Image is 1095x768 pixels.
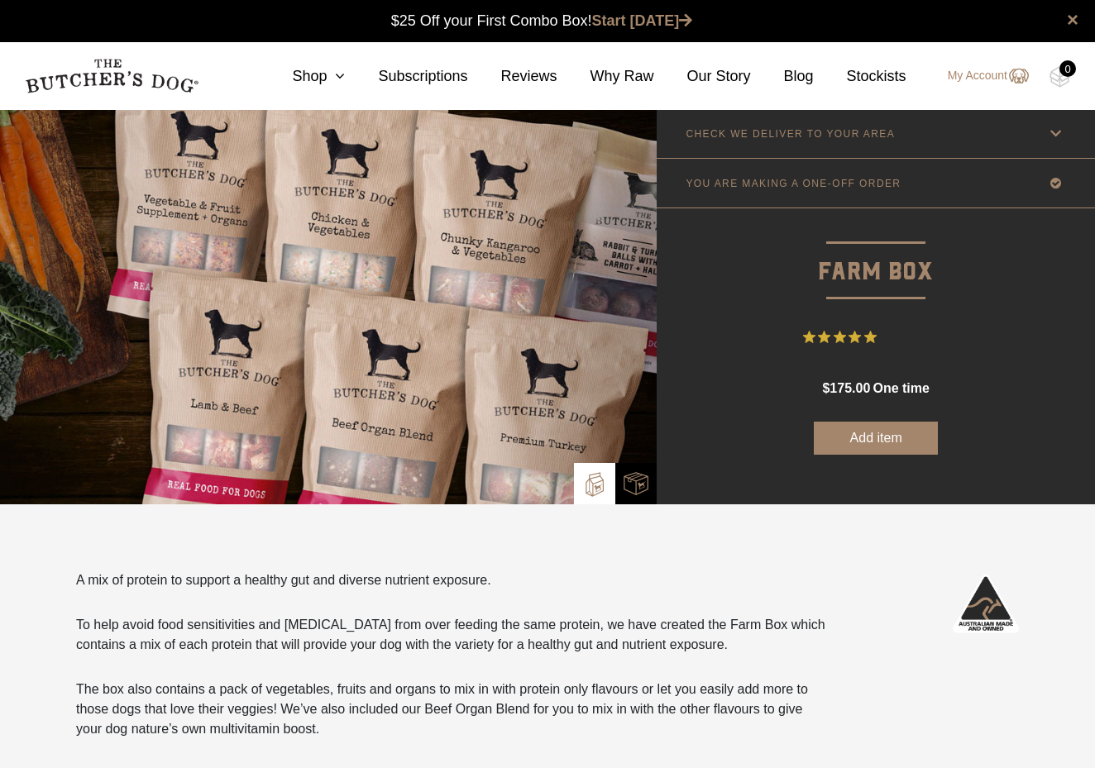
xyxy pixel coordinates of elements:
a: Subscriptions [345,65,467,88]
a: Our Story [654,65,751,88]
p: Farm Box [657,208,1095,292]
p: To help avoid food sensitivities and [MEDICAL_DATA] from over feeding the same protein, we have c... [76,615,830,655]
div: 0 [1059,60,1076,77]
p: The box also contains a pack of vegetables, fruits and organs to mix in with protein only flavour... [76,680,830,739]
button: Rated 4.9 out of 5 stars from 17 reviews. Jump to reviews. [803,325,949,350]
img: TBD_Build-A-Box.png [582,472,607,497]
button: Add item [814,422,938,455]
img: TBD_Combo-Box.png [624,471,648,496]
img: TBD_Cart-Empty.png [1050,66,1070,88]
span: 17 Reviews [883,325,949,350]
p: YOU ARE MAKING A ONE-OFF ORDER [686,178,901,189]
a: YOU ARE MAKING A ONE-OFF ORDER [657,159,1095,208]
a: Start [DATE] [592,12,693,29]
a: Why Raw [557,65,654,88]
img: Australian-Made_White.png [953,570,1019,637]
a: My Account [931,66,1029,86]
a: Stockists [814,65,906,88]
a: Shop [259,65,345,88]
div: A mix of protein to support a healthy gut and diverse nutrient exposure. [76,570,830,739]
a: Blog [751,65,814,88]
a: Reviews [467,65,557,88]
span: one time [873,381,929,395]
a: CHECK WE DELIVER TO YOUR AREA [657,109,1095,158]
p: CHECK WE DELIVER TO YOUR AREA [686,128,895,140]
a: close [1067,10,1078,30]
span: 175.00 [830,381,870,395]
span: $ [822,381,830,395]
